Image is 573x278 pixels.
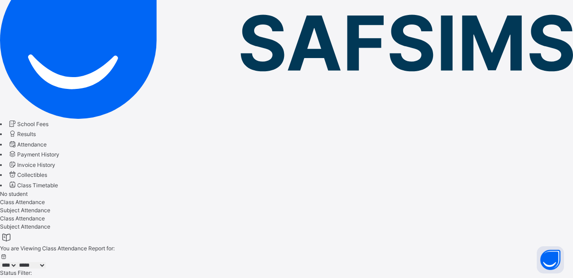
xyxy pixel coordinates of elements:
a: Collectibles [8,171,47,178]
span: Class Timetable [17,182,58,189]
a: Class Timetable [8,182,58,189]
span: Attendance [17,141,47,148]
a: Results [8,131,36,137]
span: Results [17,131,36,137]
a: Payment History [8,151,59,158]
a: School Fees [8,121,48,127]
a: Attendance [8,141,47,148]
a: Invoice History [8,161,55,168]
span: Collectibles [17,171,47,178]
button: Open asap [537,246,564,273]
span: Payment History [17,151,59,158]
span: Invoice History [17,161,55,168]
span: School Fees [17,121,48,127]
